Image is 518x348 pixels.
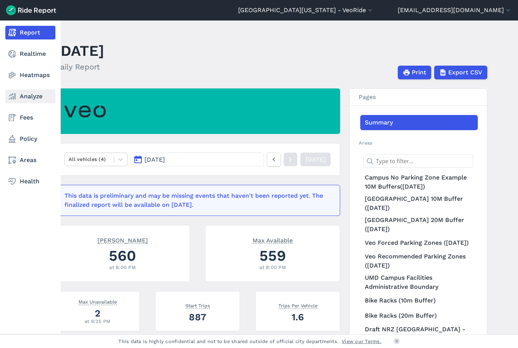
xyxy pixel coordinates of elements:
[5,111,55,124] a: Fees
[434,66,487,79] button: Export CSV
[448,68,482,77] span: Export CSV
[360,250,478,272] a: Veo Recommended Parking Zones ([DATE])
[360,293,478,308] a: Bike Racks (10m Buffer)
[5,90,55,103] a: Analyze
[64,318,130,325] div: at 9:25 PM
[360,193,478,214] a: [GEOGRAPHIC_DATA] 10M Buffer ([DATE])
[253,236,293,244] span: Max Available
[215,264,331,271] div: at 8:00 PM
[342,338,381,345] a: View our Terms.
[265,310,331,324] div: 1.6
[64,191,326,209] div: This data is preliminary and may be missing events that haven't been reported yet. The finalized ...
[5,153,55,167] a: Areas
[97,236,148,244] span: [PERSON_NAME]
[78,298,117,305] span: Max Unavailable
[363,154,473,168] input: Type to filter...
[6,5,56,15] img: Ride Report
[360,308,478,323] a: Bike Racks (20m Buffer)
[64,264,181,271] div: at 8:00 PM
[398,66,431,79] button: Print
[64,307,130,320] div: 2
[238,6,374,15] button: [GEOGRAPHIC_DATA][US_STATE] - VeoRide
[64,245,181,266] div: 560
[360,115,478,130] a: Summary
[278,301,317,309] span: Trips Per Vehicle
[360,272,478,293] a: UMD Campus Facilities Administrative Boundary
[359,139,478,146] h2: Areas
[5,175,55,188] a: Health
[64,101,106,122] img: Veo
[412,68,426,77] span: Print
[144,156,165,163] span: [DATE]
[165,310,231,324] div: 887
[130,153,264,166] button: [DATE]
[5,47,55,61] a: Realtime
[55,61,104,72] h2: Daily Report
[398,6,512,15] button: [EMAIL_ADDRESS][DOMAIN_NAME]
[360,323,478,345] a: Draft NRZ [GEOGRAPHIC_DATA] - [DATE]
[300,153,331,166] a: [DATE]
[55,40,104,61] h1: [DATE]
[185,301,210,309] span: Start Trips
[360,235,478,250] a: Veo Forced Parking Zones ([DATE])
[215,245,331,266] div: 559
[5,26,55,39] a: Report
[360,214,478,235] a: [GEOGRAPHIC_DATA] 20M Buffer ([DATE])
[5,68,55,82] a: Heatmaps
[5,132,55,146] a: Policy
[360,172,478,193] a: Campus No Parking Zone Example 10M Buffers([DATE])
[350,89,487,106] h3: Pages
